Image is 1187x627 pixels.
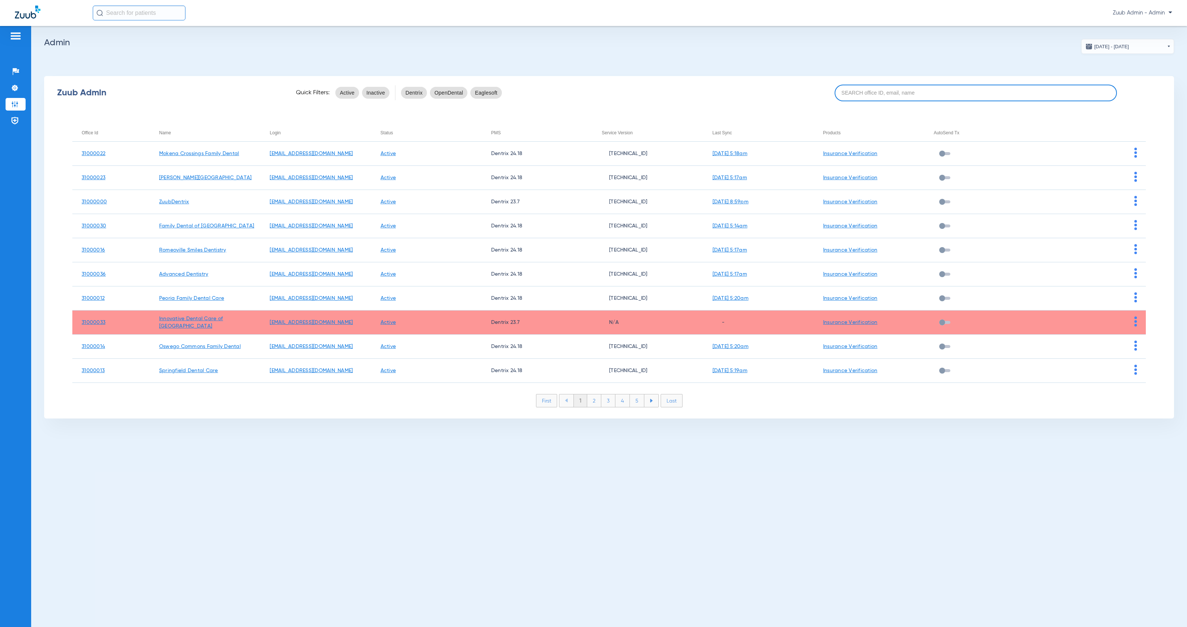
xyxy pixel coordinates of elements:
[713,129,732,137] div: Last Sync
[934,129,1035,137] div: AutoSend Tx
[366,89,385,96] span: Inactive
[159,129,171,137] div: Name
[82,129,98,137] div: Office Id
[159,175,252,180] a: [PERSON_NAME][GEOGRAPHIC_DATA]
[823,175,878,180] a: Insurance Verification
[159,129,260,137] div: Name
[381,129,393,137] div: Status
[381,199,396,204] a: Active
[823,296,878,301] a: Insurance Verification
[823,151,878,156] a: Insurance Verification
[661,394,683,407] li: Last
[159,272,208,277] a: Advanced Dentistry
[823,129,841,137] div: Products
[96,10,103,16] img: Search Icon
[57,89,283,96] div: Zuub Admin
[482,214,592,238] td: Dentrix 24.18
[482,262,592,286] td: Dentrix 24.18
[381,368,396,373] a: Active
[592,166,703,190] td: [TECHNICAL_ID]
[1134,341,1137,351] img: group-dot-blue.svg
[713,223,747,229] a: [DATE] 5:14am
[270,129,280,137] div: Login
[93,6,185,20] input: Search for patients
[381,320,396,325] a: Active
[381,175,396,180] a: Active
[82,344,105,349] a: 31000014
[823,368,878,373] a: Insurance Verification
[82,175,105,180] a: 31000023
[713,344,749,349] a: [DATE] 5:20am
[82,296,105,301] a: 31000012
[491,129,592,137] div: PMS
[296,89,330,96] span: Quick Filters:
[482,238,592,262] td: Dentrix 24.18
[159,344,241,349] a: Oswego Commons Family Dental
[823,272,878,277] a: Insurance Verification
[159,316,223,329] a: Innovative Dental Care of [GEOGRAPHIC_DATA]
[10,32,22,40] img: hamburger-icon
[650,399,653,403] img: arrow-right-blue.svg
[270,199,353,204] a: [EMAIL_ADDRESS][DOMAIN_NAME]
[82,129,150,137] div: Office Id
[1134,365,1137,375] img: group-dot-blue.svg
[401,85,502,100] mat-chip-listbox: pms-filters
[1085,43,1093,50] img: date.svg
[592,214,703,238] td: [TECHNICAL_ID]
[823,247,878,253] a: Insurance Verification
[823,199,878,204] a: Insurance Verification
[270,223,353,229] a: [EMAIL_ADDRESS][DOMAIN_NAME]
[159,368,218,373] a: Springfield Dental Care
[82,247,105,253] a: 31000016
[159,151,239,156] a: Mokena Crossings Family Dental
[381,223,396,229] a: Active
[381,151,396,156] a: Active
[381,129,482,137] div: Status
[592,335,703,359] td: [TECHNICAL_ID]
[1113,9,1172,17] span: Zuub Admin - Admin
[482,311,592,335] td: Dentrix 23.7
[592,238,703,262] td: [TECHNICAL_ID]
[1134,244,1137,254] img: group-dot-blue.svg
[934,129,959,137] div: AutoSend Tx
[573,394,587,407] li: 1
[270,247,353,253] a: [EMAIL_ADDRESS][DOMAIN_NAME]
[592,142,703,166] td: [TECHNICAL_ID]
[1134,172,1137,182] img: group-dot-blue.svg
[1081,39,1174,54] button: [DATE] - [DATE]
[1134,268,1137,278] img: group-dot-blue.svg
[713,247,747,253] a: [DATE] 5:17am
[434,89,463,96] span: OpenDental
[713,272,747,277] a: [DATE] 5:17am
[482,190,592,214] td: Dentrix 23.7
[713,175,747,180] a: [DATE] 5:17am
[482,166,592,190] td: Dentrix 24.18
[1134,220,1137,230] img: group-dot-blue.svg
[823,129,924,137] div: Products
[270,129,371,137] div: Login
[381,296,396,301] a: Active
[159,199,189,204] a: ZuubDentrix
[270,368,353,373] a: [EMAIL_ADDRESS][DOMAIN_NAME]
[159,296,224,301] a: Peoria Family Dental Care
[482,142,592,166] td: Dentrix 24.18
[381,344,396,349] a: Active
[602,129,632,137] div: Service Version
[713,129,814,137] div: Last Sync
[270,344,353,349] a: [EMAIL_ADDRESS][DOMAIN_NAME]
[615,394,630,407] li: 4
[482,335,592,359] td: Dentrix 24.18
[823,320,878,325] a: Insurance Verification
[335,85,389,100] mat-chip-listbox: status-filters
[713,199,749,204] a: [DATE] 8:59pm
[565,398,568,403] img: arrow-left-blue.svg
[592,286,703,311] td: [TECHNICAL_ID]
[713,296,749,301] a: [DATE] 5:20am
[475,89,497,96] span: Eaglesoft
[1134,292,1137,302] img: group-dot-blue.svg
[82,223,106,229] a: 31000030
[270,320,353,325] a: [EMAIL_ADDRESS][DOMAIN_NAME]
[536,394,557,407] li: First
[587,394,601,407] li: 2
[592,190,703,214] td: [TECHNICAL_ID]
